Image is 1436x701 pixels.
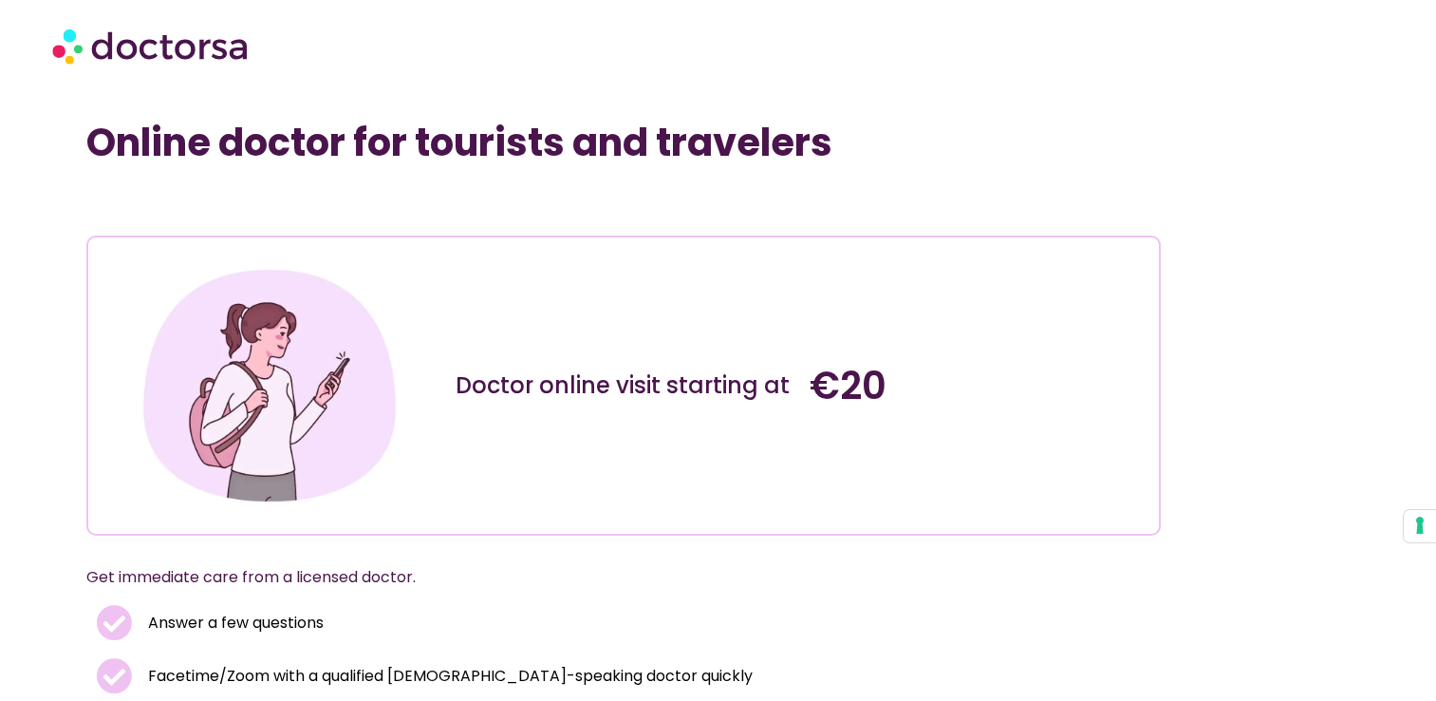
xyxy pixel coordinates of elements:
[456,370,791,401] div: Doctor online visit starting at
[143,663,753,690] span: Facetime/Zoom with a qualified [DEMOGRAPHIC_DATA]-speaking doctor quickly
[136,252,403,520] img: Illustration depicting a young woman in a casual outfit, engaged with her smartphone. She has a p...
[143,610,324,636] span: Answer a few questions
[86,564,1115,591] p: Get immediate care from a licensed doctor.
[1404,510,1436,542] button: Your consent preferences for tracking technologies
[86,120,1161,165] h1: Online doctor for tourists and travelers
[96,194,381,217] iframe: Customer reviews powered by Trustpilot
[810,363,1145,408] h4: €20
